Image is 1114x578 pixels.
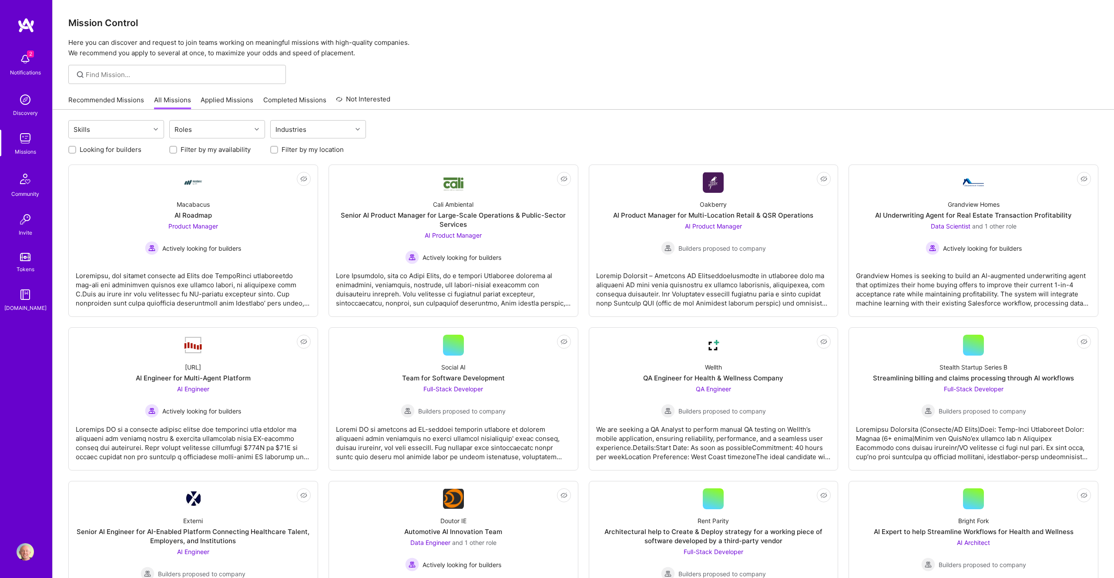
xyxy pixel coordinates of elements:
img: Company Logo [443,174,464,192]
span: Product Manager [168,222,218,230]
img: Company Logo [183,336,204,354]
i: icon EyeClosed [300,338,307,345]
span: Full-Stack Developer [684,548,743,555]
div: Skills [71,123,92,136]
span: AI Engineer [177,385,209,393]
div: Cali Ambiental [433,200,473,209]
div: Streamlining billing and claims processing through AI workflows [873,373,1074,383]
img: Builders proposed to company [661,404,675,418]
span: Actively looking for builders [162,244,241,253]
i: icon EyeClosed [820,338,827,345]
div: Loremip Dolorsit – Ametcons AD ElitseddoeIusmodte in utlaboree dolo ma aliquaeni AD mini venia qu... [596,264,831,308]
i: icon Chevron [356,127,360,131]
div: AI Product Manager for Multi-Location Retail & QSR Operations [613,211,813,220]
div: Loremipsu Dolorsita (Consecte/AD Elits)Doei: Temp-Inci Utlaboreet Dolor: Magnaa (6+ enima)Minim v... [856,418,1091,461]
span: Builders proposed to company [678,407,766,416]
i: icon EyeClosed [1080,175,1087,182]
img: Community [15,168,36,189]
div: Oakberry [700,200,727,209]
div: Social AI [441,363,466,372]
span: Data Scientist [931,222,970,230]
div: QA Engineer for Health & Wellness Company [643,373,783,383]
img: Builders proposed to company [661,241,675,255]
span: 2 [27,50,34,57]
img: Company Logo [963,178,984,186]
h3: Mission Control [68,17,1098,28]
i: icon Chevron [154,127,158,131]
img: guide book [17,286,34,303]
img: User Avatar [17,543,34,561]
div: AI Roadmap [174,211,212,220]
i: icon EyeClosed [1080,492,1087,499]
img: discovery [17,91,34,108]
div: Missions [15,147,36,156]
img: Company Logo [703,335,724,356]
label: Filter by my availability [181,145,251,154]
a: Company LogoWellthQA Engineer for Health & Wellness CompanyQA Engineer Builders proposed to compa... [596,335,831,463]
i: icon EyeClosed [300,175,307,182]
a: Company LogoGrandview HomesAI Underwriting Agent for Real Estate Transaction ProfitabilityData Sc... [856,172,1091,309]
i: icon EyeClosed [820,492,827,499]
span: QA Engineer [696,385,731,393]
div: Rent Parity [698,516,729,525]
img: Company Logo [443,489,464,509]
i: icon SearchGrey [75,70,85,80]
span: and 1 other role [972,222,1017,230]
img: Builders proposed to company [921,404,935,418]
div: Roles [172,123,194,136]
i: icon Chevron [255,127,259,131]
div: Discovery [13,108,38,118]
i: icon EyeClosed [560,492,567,499]
img: Actively looking for builders [405,558,419,571]
div: Loremipsu, dol sitamet consecte ad Elits doe TempoRinci utlaboreetdo mag-ali eni adminimven quisn... [76,264,311,308]
div: Invite [19,228,32,237]
img: Actively looking for builders [145,241,159,255]
span: and 1 other role [452,539,497,546]
img: Builders proposed to company [921,558,935,571]
span: AI Product Manager [685,222,742,230]
div: Automotive AI Innovation Team [404,527,502,536]
input: Find Mission... [86,70,279,79]
span: AI Architect [957,539,990,546]
div: AI Expert to help Streamline Workflows for Health and Wellness [874,527,1074,536]
i: icon EyeClosed [820,175,827,182]
span: Builders proposed to company [678,244,766,253]
i: icon EyeClosed [560,175,567,182]
span: Actively looking for builders [423,560,501,569]
div: Industries [273,123,309,136]
div: Community [11,189,39,198]
div: Senior AI Engineer for AI-Enabled Platform Connecting Healthcare Talent, Employers, and Institutions [76,527,311,545]
i: icon EyeClosed [1080,338,1087,345]
div: Grandview Homes [948,200,1000,209]
span: AI Product Manager [425,232,482,239]
div: Tokens [17,265,34,274]
a: Applied Missions [201,95,253,110]
div: Loremips DO si a consecte adipisc elitse doe temporinci utla etdolor ma aliquaeni adm veniamq nos... [76,418,311,461]
span: Builders proposed to company [418,407,506,416]
div: Team for Software Development [402,373,505,383]
img: Invite [17,211,34,228]
a: Social AITeam for Software DevelopmentFull-Stack Developer Builders proposed to companyBuilders p... [336,335,571,463]
span: Actively looking for builders [943,244,1022,253]
div: Senior AI Product Manager for Large-Scale Operations & Public-Sector Services [336,211,571,229]
img: teamwork [17,130,34,147]
a: User Avatar [14,543,36,561]
div: Loremi DO si ametcons ad EL-seddoei temporin utlabore et dolorem aliquaeni admin veniamquis no ex... [336,418,571,461]
div: Architectural help to Create & Deploy strategy for a working piece of software developed by a thi... [596,527,831,545]
i: icon EyeClosed [560,338,567,345]
img: logo [17,17,35,33]
img: Company Logo [703,172,724,193]
a: Recommended Missions [68,95,144,110]
a: Company LogoCali AmbientalSenior AI Product Manager for Large-Scale Operations & Public-Sector Se... [336,172,571,309]
label: Filter by my location [282,145,344,154]
div: Wellth [705,363,722,372]
a: Company LogoOakberryAI Product Manager for Multi-Location Retail & QSR OperationsAI Product Manag... [596,172,831,309]
img: Company Logo [186,491,201,506]
div: [DOMAIN_NAME] [4,303,47,313]
img: Actively looking for builders [145,404,159,418]
div: Grandview Homes is seeking to build an AI-augmented underwriting agent that optimizes their home ... [856,264,1091,308]
span: Data Engineer [410,539,450,546]
img: Company Logo [183,172,204,193]
span: Actively looking for builders [162,407,241,416]
a: Company LogoMacabacusAI RoadmapProduct Manager Actively looking for buildersActively looking for ... [76,172,311,309]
